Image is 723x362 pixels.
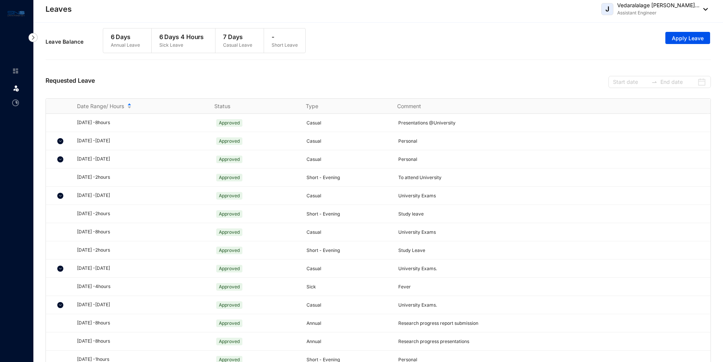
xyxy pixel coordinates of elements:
[398,193,436,198] span: University Exams
[398,138,417,144] span: Personal
[57,138,63,144] img: chevron-down.5dccb45ca3e6429452e9960b4a33955c.svg
[223,41,252,49] p: Casual Leave
[77,338,206,345] div: [DATE] - 8 hours
[6,63,24,79] li: Home
[306,192,389,200] p: Casual
[57,266,63,272] img: chevron-down.5dccb45ca3e6429452e9960b4a33955c.svg
[306,228,389,236] p: Casual
[398,247,425,253] span: Study Leave
[398,156,417,162] span: Personal
[111,41,140,49] p: Annual Leave
[306,137,389,145] p: Casual
[77,210,206,217] div: [DATE] - 2 hours
[306,119,389,127] p: Casual
[77,137,206,145] div: [DATE] - [DATE]
[306,210,389,218] p: Short - Evening
[398,302,437,308] span: University Exams.
[12,99,19,106] img: time-attendance-unselected.8aad090b53826881fffb.svg
[46,76,95,88] p: Requested Leave
[672,35,704,42] span: Apply Leave
[6,95,24,110] li: Time Attendance
[660,78,696,86] input: End date
[12,84,20,92] img: leave.99b8a76c7fa76a53782d.svg
[617,2,699,9] p: Vedaralalage [PERSON_NAME]...
[216,210,242,218] span: Approved
[216,119,242,127] span: Approved
[57,156,63,162] img: chevron-down.5dccb45ca3e6429452e9960b4a33955c.svg
[77,228,206,236] div: [DATE] - 8 hours
[57,193,63,199] img: chevron-down.5dccb45ca3e6429452e9960b4a33955c.svg
[46,38,103,46] p: Leave Balance
[306,265,389,272] p: Casual
[306,338,389,345] p: Annual
[216,192,242,200] span: Approved
[77,247,206,254] div: [DATE] - 2 hours
[216,174,242,181] span: Approved
[77,156,206,163] div: [DATE] - [DATE]
[205,99,297,114] th: Status
[12,68,19,74] img: home-unselected.a29eae3204392db15eaf.svg
[216,137,242,145] span: Approved
[398,175,442,180] span: To attend University
[398,211,424,217] span: Study leave
[306,247,389,254] p: Short - Evening
[306,283,389,291] p: Sick
[605,6,609,13] span: J
[216,228,242,236] span: Approved
[77,119,206,126] div: [DATE] - 8 hours
[57,302,63,308] img: chevron-down.5dccb45ca3e6429452e9960b4a33955c.svg
[398,229,436,235] span: University Exams
[388,99,479,114] th: Comment
[306,301,389,309] p: Casual
[297,99,388,114] th: Type
[77,265,206,272] div: [DATE] - [DATE]
[216,338,242,345] span: Approved
[272,32,298,41] p: -
[216,247,242,254] span: Approved
[306,320,389,327] p: Annual
[216,301,242,309] span: Approved
[46,4,72,14] p: Leaves
[651,79,657,85] span: swap-right
[306,174,389,181] p: Short - Evening
[306,156,389,163] p: Casual
[272,41,298,49] p: Short Leave
[159,32,204,41] p: 6 Days 4 Hours
[613,78,648,86] input: Start date
[77,192,206,199] div: [DATE] - [DATE]
[77,102,124,110] span: Date Range/ Hours
[159,41,204,49] p: Sick Leave
[111,32,140,41] p: 6 Days
[77,283,206,290] div: [DATE] - 4 hours
[8,9,25,18] img: logo
[216,156,242,163] span: Approved
[398,120,456,126] span: Presentations @University
[223,32,252,41] p: 7 Days
[651,79,657,85] span: to
[77,301,206,308] div: [DATE] - [DATE]
[216,283,242,291] span: Approved
[28,33,38,42] img: nav-icon-right.af6afadce00d159da59955279c43614e.svg
[216,320,242,327] span: Approved
[398,284,411,290] span: Fever
[665,32,710,44] button: Apply Leave
[77,174,206,181] div: [DATE] - 2 hours
[216,265,242,272] span: Approved
[699,8,708,11] img: dropdown-black.8e83cc76930a90b1a4fdb6d089b7bf3a.svg
[398,338,469,344] span: Research progress presentations
[398,266,437,271] span: University Exams.
[617,9,699,17] p: Assistant Engineer
[77,320,206,327] div: [DATE] - 8 hours
[398,320,478,326] span: Research progress report submission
